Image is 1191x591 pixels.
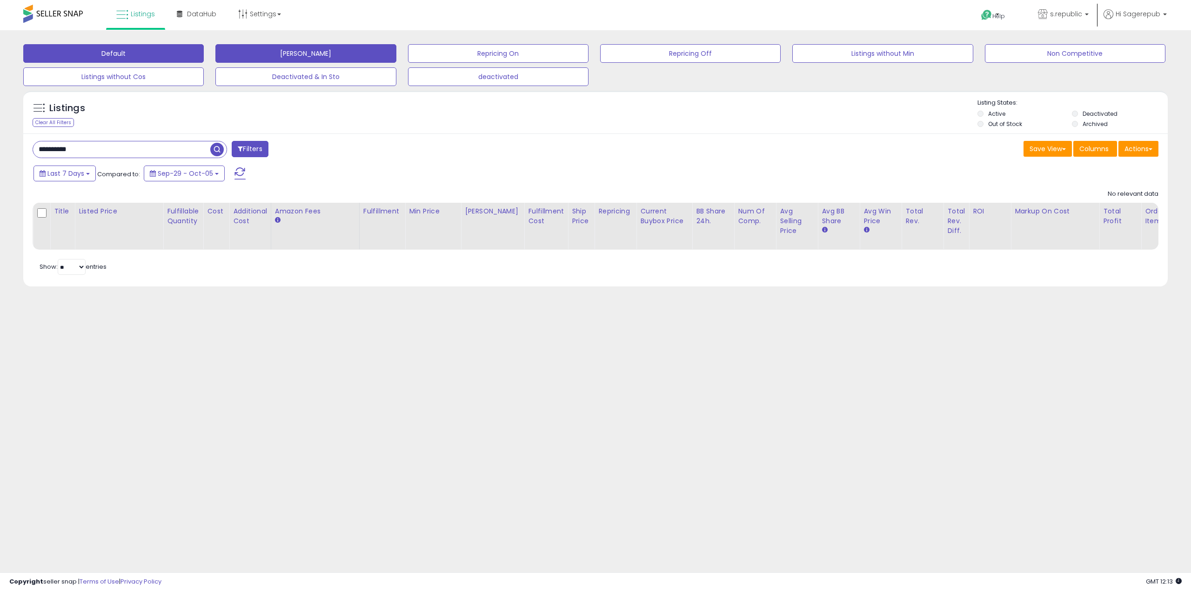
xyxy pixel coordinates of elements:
button: [PERSON_NAME] [215,44,396,63]
div: [PERSON_NAME] [465,206,520,216]
div: Avg Win Price [863,206,897,226]
div: BB Share 24h. [696,206,730,226]
button: deactivated [408,67,589,86]
small: Avg Win Price. [863,226,869,234]
div: Ship Price [572,206,590,226]
span: Help [992,12,1005,20]
div: Fulfillment Cost [528,206,564,226]
span: Compared to: [97,170,140,179]
span: Last 7 Days [47,169,84,178]
h5: Listings [49,102,85,115]
th: The percentage added to the cost of goods (COGS) that forms the calculator for Min & Max prices. [1011,203,1099,250]
div: Clear All Filters [33,118,74,127]
button: Default [23,44,204,63]
div: Min Price [409,206,457,216]
i: Get Help [981,9,992,21]
button: Repricing On [408,44,589,63]
button: Listings without Min [792,44,973,63]
button: Actions [1118,141,1158,157]
button: Filters [232,141,268,157]
div: Total Rev. Diff. [947,206,965,236]
label: Active [988,110,1005,118]
div: Avg Selling Price [780,206,814,236]
div: Markup on Cost [1015,206,1095,216]
span: Listings [131,9,155,19]
div: Total Rev. [905,206,939,226]
a: Hi Sagerepub [1104,9,1167,30]
div: Repricing [598,206,632,216]
div: Fulfillment [363,206,401,216]
div: Amazon Fees [275,206,355,216]
div: Total Profit [1103,206,1137,226]
button: Sep-29 - Oct-05 [144,166,225,181]
span: Sep-29 - Oct-05 [158,169,213,178]
a: Help [974,2,1023,30]
button: Last 7 Days [33,166,96,181]
span: Show: entries [40,262,107,271]
button: Deactivated & In Sto [215,67,396,86]
div: Fulfillable Quantity [167,206,199,226]
span: s.republic [1050,9,1082,19]
small: Amazon Fees. [275,216,281,225]
div: Listed Price [79,206,159,216]
div: Avg BB Share [822,206,856,226]
label: Out of Stock [988,120,1022,128]
div: No relevant data [1108,190,1158,199]
button: Repricing Off [600,44,781,63]
button: Save View [1024,141,1072,157]
span: Hi Sagerepub [1116,9,1160,19]
div: ROI [973,206,1007,216]
span: Columns [1079,144,1109,153]
div: Cost [207,206,225,216]
p: Listing States: [977,99,1168,107]
div: Num of Comp. [738,206,772,226]
div: Current Buybox Price [640,206,688,226]
div: Additional Cost [233,206,267,226]
button: Columns [1073,141,1117,157]
label: Deactivated [1083,110,1117,118]
small: Avg BB Share. [822,226,827,234]
div: Title [54,206,71,216]
span: DataHub [187,9,216,19]
label: Archived [1083,120,1108,128]
button: Non Competitive [985,44,1165,63]
button: Listings without Cos [23,67,204,86]
div: Ordered Items [1145,206,1179,226]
